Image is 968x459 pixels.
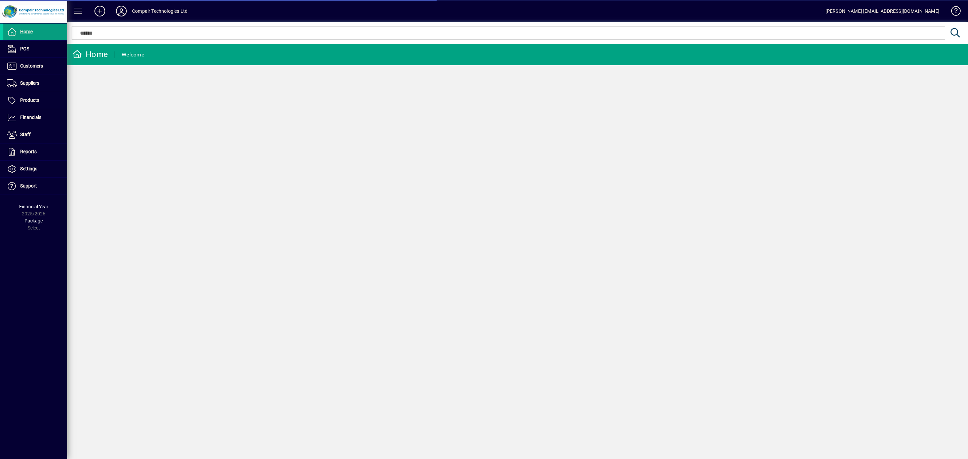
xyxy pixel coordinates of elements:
[20,63,43,69] span: Customers
[25,218,43,223] span: Package
[3,75,67,92] a: Suppliers
[19,204,48,209] span: Financial Year
[20,80,39,86] span: Suppliers
[122,49,144,60] div: Welcome
[20,132,31,137] span: Staff
[20,149,37,154] span: Reports
[72,49,108,60] div: Home
[3,143,67,160] a: Reports
[20,46,29,51] span: POS
[825,6,939,16] div: [PERSON_NAME] [EMAIL_ADDRESS][DOMAIN_NAME]
[3,161,67,177] a: Settings
[20,183,37,189] span: Support
[20,29,33,34] span: Home
[3,58,67,75] a: Customers
[946,1,960,23] a: Knowledge Base
[20,166,37,171] span: Settings
[3,92,67,109] a: Products
[132,6,188,16] div: Compair Technologies Ltd
[20,115,41,120] span: Financials
[3,109,67,126] a: Financials
[3,178,67,195] a: Support
[89,5,111,17] button: Add
[3,41,67,57] a: POS
[111,5,132,17] button: Profile
[20,97,39,103] span: Products
[3,126,67,143] a: Staff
